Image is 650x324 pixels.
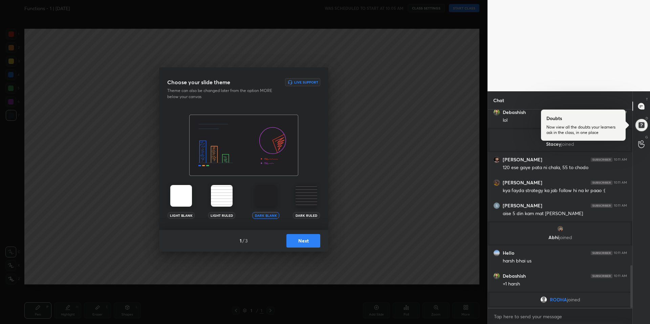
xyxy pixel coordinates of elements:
[494,273,500,279] img: thumbnail.jpg
[488,110,632,308] div: grid
[614,251,627,255] div: 10:11 AM
[240,237,242,244] h4: 1
[557,225,564,232] img: thumbnail.jpg
[494,109,500,115] img: thumbnail.jpg
[242,237,244,244] h4: /
[494,250,500,256] img: thumbnail.jpg
[296,185,317,207] img: darkRuledTheme.359fb5fd.svg
[189,115,298,176] img: darkThemeBanner.f801bae7.svg
[503,250,514,256] h6: Hello
[503,281,627,287] div: +1 harsh
[567,297,580,302] span: joined
[646,97,648,102] p: T
[503,210,627,217] div: aise 5 din kam mat [PERSON_NAME]
[167,78,230,86] h3: Choose your slide theme
[168,212,195,219] div: Light Blank
[494,180,500,186] img: thumbnail.jpg
[503,117,627,124] div: lol
[614,181,627,185] div: 10:11 AM
[591,158,612,162] img: 4P8fHbbgJtejmAAAAAElFTkSuQmCC
[540,296,547,303] img: default.png
[614,274,627,278] div: 10:11 AM
[494,141,627,147] p: Stacey
[488,91,510,109] p: Chat
[208,212,235,219] div: Light Ruled
[286,234,320,248] button: Next
[614,158,627,162] div: 10:11 AM
[591,251,612,255] img: 4P8fHbbgJtejmAAAAAElFTkSuQmCC
[591,181,612,185] img: 4P8fHbbgJtejmAAAAAElFTkSuQmCC
[293,212,320,219] div: Dark Ruled
[503,203,542,209] h6: [PERSON_NAME]
[591,204,612,208] img: 4P8fHbbgJtejmAAAAAElFTkSuQmCC
[245,237,248,244] h4: 3
[503,273,526,279] h6: Debashish
[494,203,500,209] img: thumbnail.jpg
[170,185,192,207] img: lightTheme.5bb83c5b.svg
[494,157,500,163] img: thumbnail.jpg
[503,164,627,171] div: 120 ese gaye pata ni chala, 55 to chodo
[503,180,542,186] h6: [PERSON_NAME]
[550,297,567,302] span: RODHA
[646,116,648,121] p: D
[503,109,526,115] h6: Debashish
[503,157,542,163] h6: [PERSON_NAME]
[591,274,612,278] img: 4P8fHbbgJtejmAAAAAElFTkSuQmCC
[167,88,277,100] p: Theme can also be changed later from the option MORE below your canvas
[252,212,279,219] div: Dark Blank
[645,135,648,140] p: G
[614,204,627,208] div: 10:11 AM
[255,185,277,207] img: darkTheme.aa1caeba.svg
[503,258,627,264] div: harsh bhai us
[559,234,572,240] span: joined
[561,141,574,147] span: joined
[494,235,627,240] p: Abhi
[503,187,627,194] div: kya fayda strategy ka jab follow hi na kr paao :(
[211,185,233,207] img: lightRuledTheme.002cd57a.svg
[294,80,318,84] h6: Live Support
